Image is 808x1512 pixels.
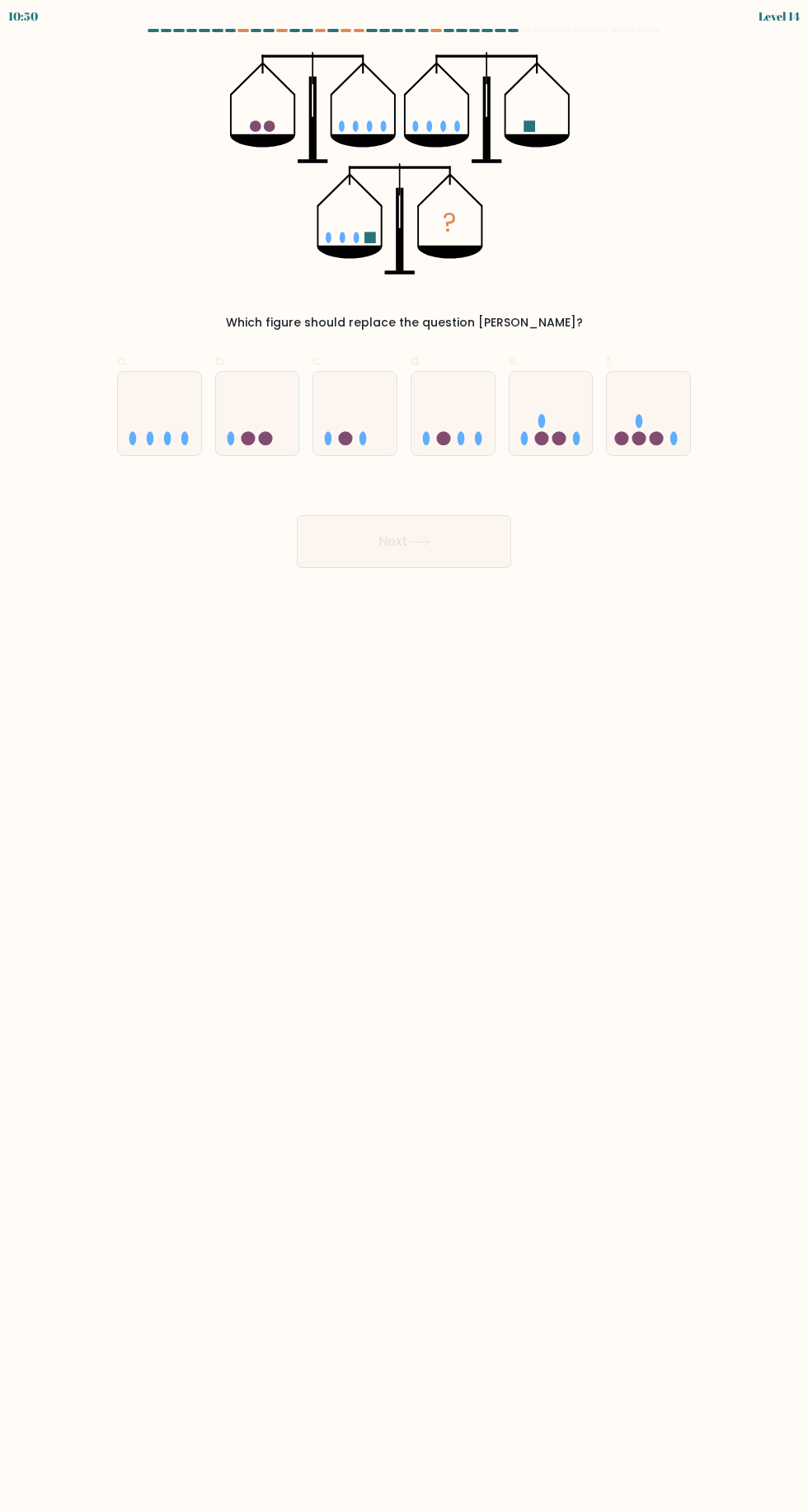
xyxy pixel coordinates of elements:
[127,314,681,331] div: Which figure should replace the question [PERSON_NAME]?
[8,7,38,25] div: 10:50
[297,515,511,568] button: Next
[215,351,227,370] span: b.
[509,351,519,370] span: e.
[443,204,457,241] tspan: ?
[312,351,323,370] span: c.
[606,351,613,370] span: f.
[759,7,800,25] div: Level 14
[411,351,421,370] span: d.
[117,351,128,370] span: a.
